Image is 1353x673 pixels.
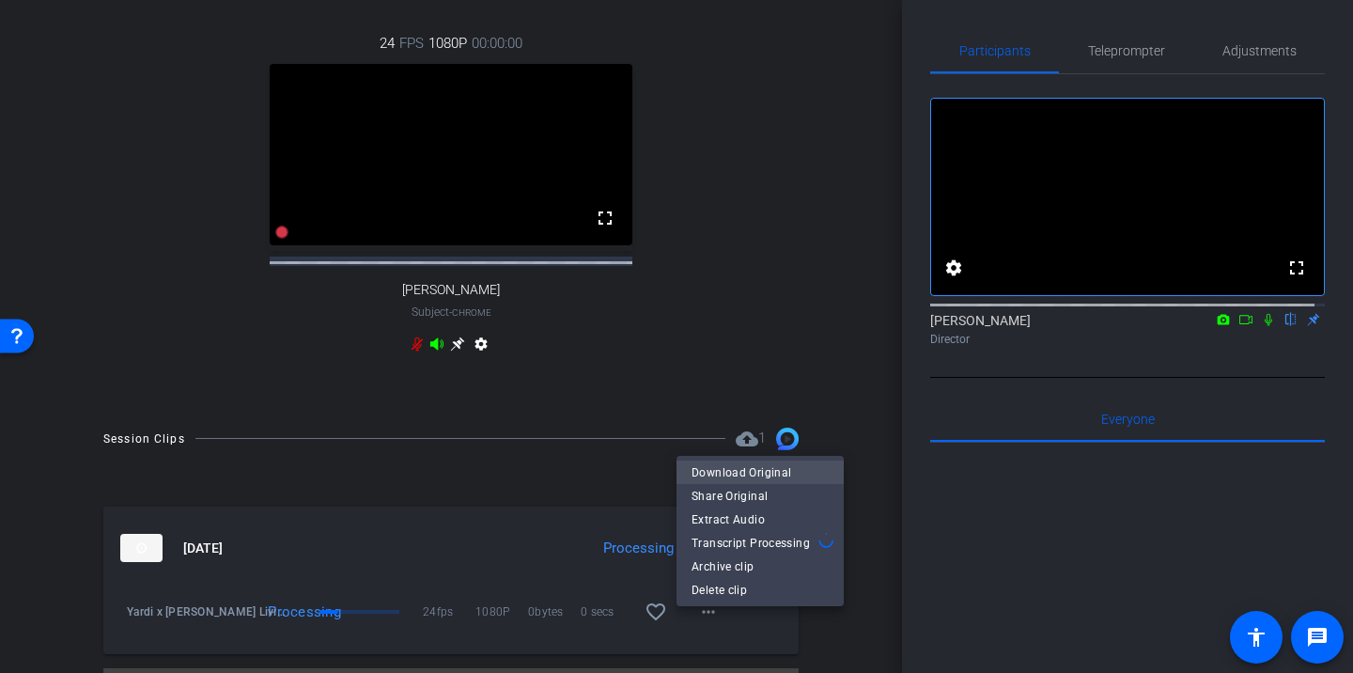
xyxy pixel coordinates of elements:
span: Share Original [692,485,829,508]
span: Delete clip [692,579,829,602]
span: Download Original [692,462,829,484]
span: Transcript Processing [692,532,813,555]
span: Extract Audio [692,509,829,531]
span: Archive clip [692,556,829,578]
